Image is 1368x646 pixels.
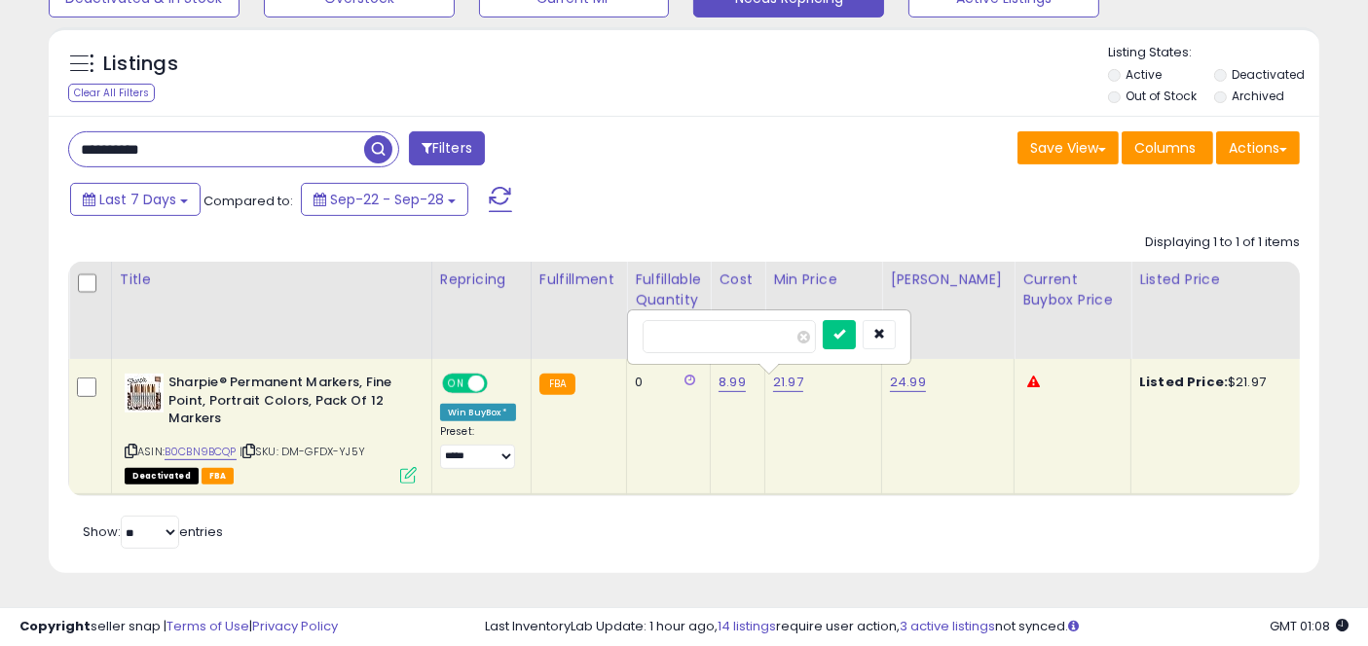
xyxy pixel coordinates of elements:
div: Listed Price [1139,269,1308,290]
label: Archived [1233,88,1285,104]
b: Listed Price: [1139,373,1228,391]
div: $21.97 [1139,374,1301,391]
button: Sep-22 - Sep-28 [301,183,468,216]
p: Listing States: [1108,44,1319,62]
div: ASIN: [125,374,417,482]
div: Preset: [440,425,516,468]
span: | SKU: DM-GFDX-YJ5Y [240,444,365,459]
button: Save View [1017,131,1119,164]
div: Title [120,269,424,290]
div: Repricing [440,269,523,290]
div: Fulfillment [539,269,618,290]
div: Cost [719,269,757,290]
div: Displaying 1 to 1 of 1 items [1145,233,1300,252]
label: Active [1127,66,1163,83]
span: 2025-10-7 01:08 GMT [1270,617,1349,635]
div: 0 [635,374,695,391]
span: Last 7 Days [99,190,176,209]
button: Columns [1122,131,1213,164]
span: Columns [1134,138,1196,158]
a: 8.99 [719,373,746,392]
label: Out of Stock [1127,88,1198,104]
div: seller snap | | [19,618,338,636]
div: Fulfillable Quantity [635,269,702,310]
a: 3 active listings [900,617,995,635]
div: [PERSON_NAME] [890,269,1006,290]
img: 516WPG-JqBL._SL40_.jpg [125,374,164,413]
a: Privacy Policy [252,617,338,635]
span: FBA [202,468,235,484]
div: Min Price [773,269,873,290]
div: Clear All Filters [68,84,155,102]
div: Win BuyBox * [440,404,516,421]
a: Terms of Use [166,617,249,635]
span: OFF [485,376,516,392]
span: ON [444,376,468,392]
button: Last 7 Days [70,183,201,216]
span: Show: entries [83,522,223,541]
div: Last InventoryLab Update: 1 hour ago, require user action, not synced. [485,618,1349,636]
span: Sep-22 - Sep-28 [330,190,444,209]
a: 24.99 [890,373,926,392]
strong: Copyright [19,617,91,635]
a: 21.97 [773,373,803,392]
b: Sharpie® Permanent Markers, Fine Point, Portrait Colors, Pack Of 12 Markers [168,374,405,433]
button: Filters [409,131,485,165]
label: Deactivated [1233,66,1306,83]
h5: Listings [103,51,178,78]
a: 14 listings [718,617,776,635]
div: Current Buybox Price [1022,269,1123,310]
button: Actions [1216,131,1300,164]
span: All listings that are unavailable for purchase on Amazon for any reason other than out-of-stock [125,468,199,484]
span: Compared to: [203,192,293,210]
small: FBA [539,374,575,395]
a: B0CBN9BCQP [165,444,237,460]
